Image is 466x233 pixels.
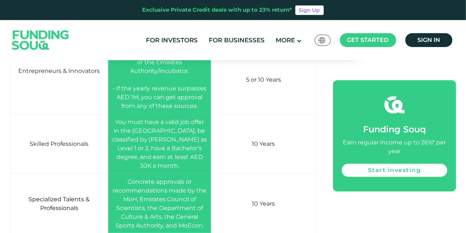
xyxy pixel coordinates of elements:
[295,5,324,15] a: Sign Up
[18,67,100,74] span: Entrepreneurs & Innovators
[417,36,440,43] span: Sign in
[144,34,200,46] a: For Investors
[112,32,207,109] span: - If the total project cost is more than AED 500K, the project needs approval from the auditor or...
[29,196,90,211] span: Specialized Talents & Professionals
[319,37,325,43] img: SA Flag
[405,33,452,47] a: Sign in
[276,36,295,44] span: More
[246,76,281,83] span: 5 or 10 Years
[113,178,207,229] span: Concrete approvals or recommendations made by the MoH, Emirates Council of Scientists, the Depart...
[252,140,275,147] span: 10 Years
[143,6,292,14] div: Exclusive Private Credit deals with up to 23% return*
[112,119,207,169] span: You must have a valid job offer in the [GEOGRAPHIC_DATA], be classified by [PERSON_NAME] as Level...
[363,124,426,135] span: Funding Souq
[30,140,88,147] span: Skilled Professionals
[207,34,266,46] a: For Businesses
[342,164,447,177] a: Start investing
[384,95,405,115] img: fsicon
[347,36,389,43] span: Get started
[5,22,76,59] img: Logo
[342,138,447,156] div: Earn regular income up to 26%* per year
[252,200,275,207] span: 10 Years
